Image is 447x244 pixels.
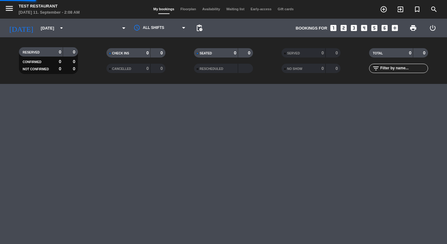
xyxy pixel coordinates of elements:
i: add_box [391,24,399,32]
i: looks_4 [360,24,368,32]
strong: 0 [73,49,76,54]
strong: 0 [146,50,149,55]
span: CANCELLED [112,67,131,71]
i: [DATE] [5,21,38,35]
i: power_settings_new [429,24,436,32]
i: add_circle_outline [380,6,387,13]
strong: 0 [321,66,324,71]
strong: 0 [160,66,164,71]
i: filter_list [372,65,380,72]
span: Waiting list [223,7,247,11]
i: looks_5 [370,24,378,32]
strong: 0 [409,50,411,55]
strong: 0 [321,50,324,55]
span: RESCHEDULED [200,67,223,71]
strong: 0 [160,50,164,55]
span: Floorplan [177,7,199,11]
i: menu [5,4,14,13]
span: SEATED [200,52,212,55]
strong: 0 [59,59,61,64]
span: Availability [199,7,223,11]
strong: 0 [248,50,251,55]
span: NOT CONFIRMED [23,67,49,71]
strong: 0 [73,59,76,64]
strong: 0 [146,66,149,71]
span: print [409,24,417,32]
span: My bookings [150,7,177,11]
span: Gift cards [275,7,297,11]
span: RESERVED [23,51,40,54]
i: exit_to_app [397,6,404,13]
span: NO SHOW [287,67,302,71]
i: turned_in_not [413,6,421,13]
strong: 0 [234,50,236,55]
strong: 0 [336,50,339,55]
i: arrow_drop_down [58,24,65,32]
button: menu [5,4,14,15]
i: looks_3 [350,24,358,32]
span: CONFIRMED [23,60,42,64]
span: TOTAL [373,52,383,55]
span: pending_actions [196,24,203,32]
strong: 0 [73,66,76,71]
strong: 0 [59,49,61,54]
i: looks_6 [381,24,389,32]
strong: 0 [59,66,61,71]
span: CHECK INS [112,52,129,55]
i: looks_one [329,24,337,32]
span: Early-access [247,7,274,11]
span: Bookings for [296,26,327,30]
strong: 0 [336,66,339,71]
strong: 0 [423,50,427,55]
input: Filter by name... [380,65,428,72]
div: LOG OUT [423,19,442,37]
i: looks_two [340,24,348,32]
i: search [430,6,438,13]
div: Test Restaurant [19,3,80,9]
div: [DATE] 11. September - 2:08 AM [19,9,80,16]
span: SERVED [287,52,300,55]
